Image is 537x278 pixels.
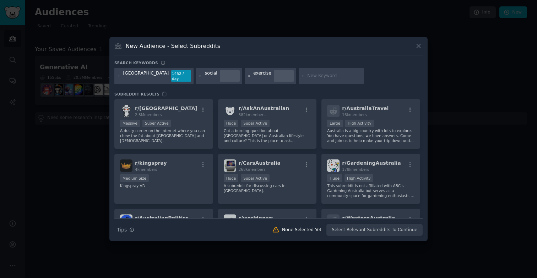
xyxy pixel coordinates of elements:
input: New Keyword [307,73,361,79]
button: Tips [114,224,137,236]
h3: Search keywords [114,60,158,65]
div: 1452 / day [171,70,191,82]
span: Tips [117,226,127,234]
div: [GEOGRAPHIC_DATA] [123,70,169,82]
div: None Selected Yet [282,227,321,233]
h3: New Audience - Select Subreddits [126,42,220,50]
div: social [205,70,217,82]
span: Subreddit Results [114,92,159,97]
div: exercise [253,70,271,82]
